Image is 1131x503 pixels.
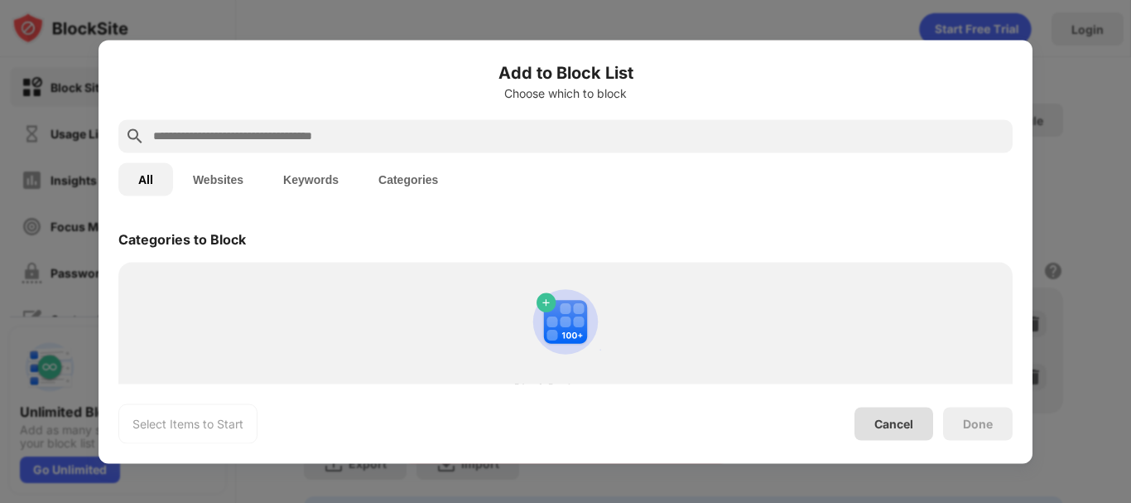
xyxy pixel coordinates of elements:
[526,282,605,361] img: category-add.svg
[359,162,458,196] button: Categories
[118,60,1013,85] h6: Add to Block List
[125,126,145,146] img: search.svg
[118,230,246,247] div: Categories to Block
[263,162,359,196] button: Keywords
[132,415,243,432] div: Select Items to Start
[173,162,263,196] button: Websites
[963,417,993,430] div: Done
[874,417,913,431] div: Cancel
[118,86,1013,99] div: Choose which to block
[118,162,173,196] button: All
[148,381,983,394] div: Block By Category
